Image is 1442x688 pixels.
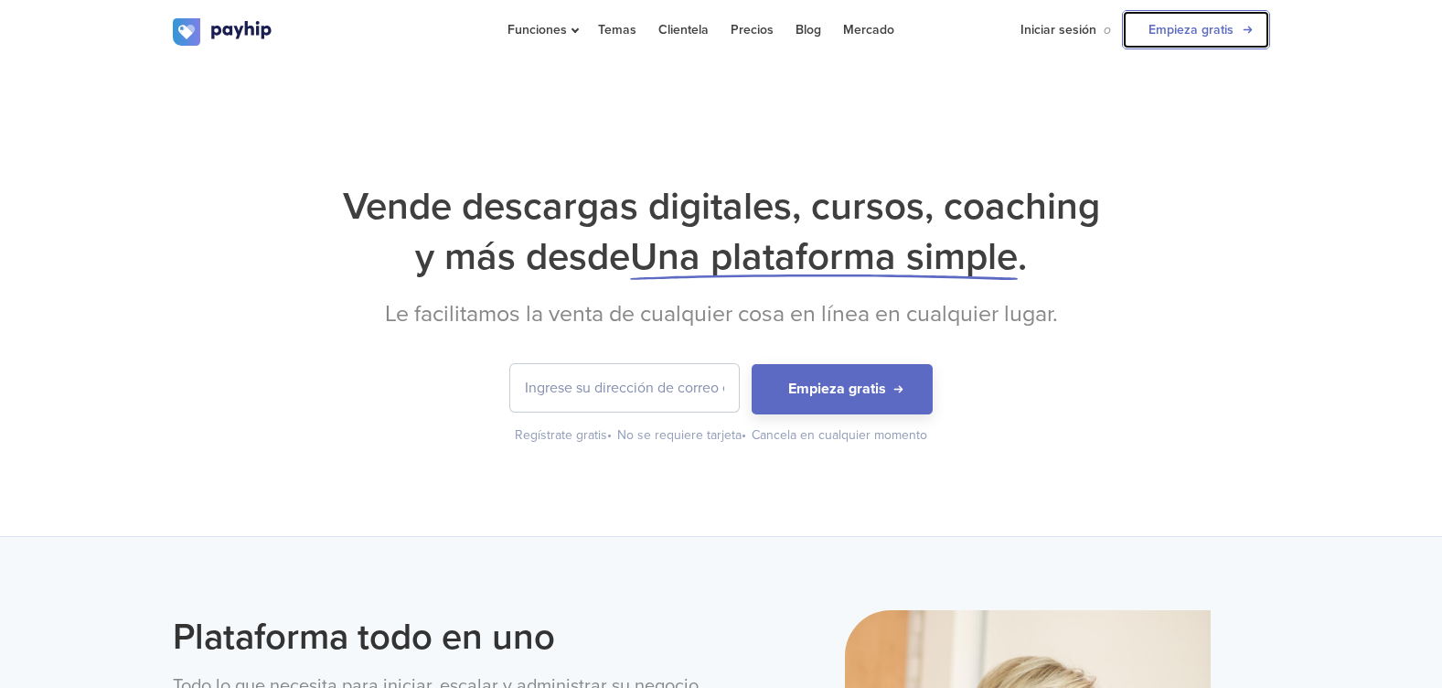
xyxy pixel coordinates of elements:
[742,427,746,443] span: •
[507,22,576,38] span: Funciones
[173,18,273,46] img: logo.svg
[173,300,1270,328] h2: Le facilitamos la venta de cualquier cosa en línea en cualquier lugar.
[617,426,748,445] div: No se requiere tarjeta
[630,233,1018,280] font: Una plataforma simple
[752,426,927,445] div: Cancela en cualquier momento
[173,610,708,663] h2: Plataforma todo en uno
[752,364,933,414] button: Empieza gratis
[1122,10,1270,49] a: Empieza gratis
[343,183,1100,280] font: Vende descargas digitales, cursos, coaching y más desde
[607,427,612,443] span: •
[515,426,614,445] div: Regístrate gratis
[510,364,739,412] input: Ingrese su dirección de correo electrónico
[1018,233,1027,280] span: .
